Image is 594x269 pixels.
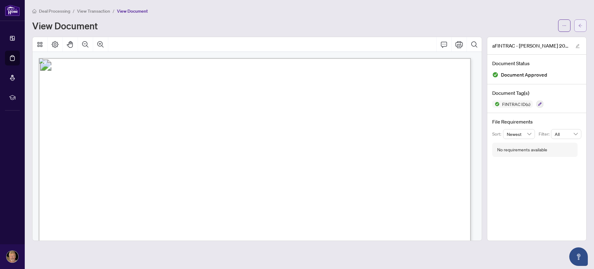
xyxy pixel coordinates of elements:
[6,251,18,263] img: Profile Icon
[77,8,110,14] span: View Transaction
[492,72,498,78] img: Document Status
[492,131,503,137] p: Sort:
[117,8,148,14] span: View Document
[578,23,583,28] span: arrow-left
[539,131,551,137] p: Filter:
[113,7,114,15] li: /
[492,89,581,97] h4: Document Tag(s)
[5,5,20,16] img: logo
[507,129,532,139] span: Newest
[575,44,580,48] span: edit
[497,146,547,153] div: No requirements available
[39,8,70,14] span: Deal Processing
[32,9,37,13] span: home
[73,7,75,15] li: /
[492,118,581,125] h4: File Requirements
[492,100,500,108] img: Status Icon
[492,42,570,49] span: aFINTRAC - [PERSON_NAME] 2025 Information Record.pdf
[562,23,566,28] span: ellipsis
[569,247,588,266] button: Open asap
[32,21,98,31] h1: View Document
[500,102,533,106] span: FINTRAC ID(s)
[501,71,547,79] span: Document Approved
[492,60,581,67] h4: Document Status
[555,129,578,139] span: All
